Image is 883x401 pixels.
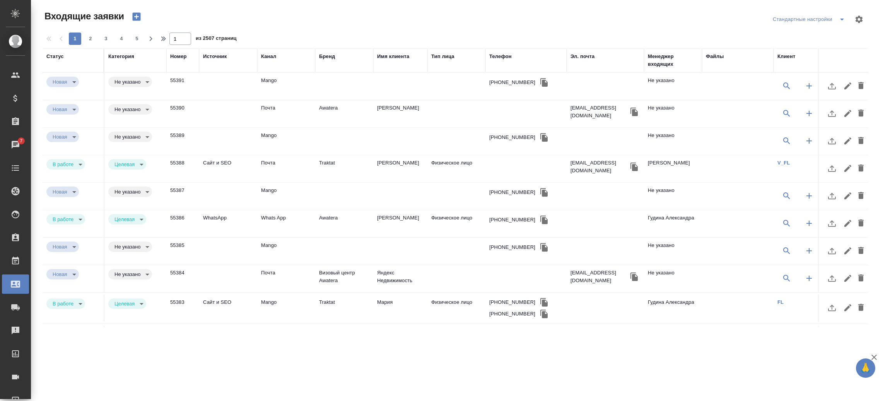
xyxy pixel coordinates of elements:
[166,295,199,322] td: 55383
[427,155,485,182] td: Физическое лицо
[489,53,512,60] div: Телефон
[777,299,784,305] a: FL
[629,271,640,283] button: Скопировать
[373,155,427,182] td: [PERSON_NAME]
[538,77,550,88] button: Скопировать
[800,132,818,150] button: Создать клиента
[108,132,152,142] div: Новая
[108,214,146,224] div: Новая
[257,183,315,210] td: Mango
[112,134,143,140] button: Не указано
[108,104,152,115] div: Новая
[800,214,818,233] button: Создать клиента
[43,10,124,22] span: Входящие заявки
[108,269,152,279] div: Новая
[46,159,85,170] div: Новая
[257,210,315,237] td: Whats App
[823,269,841,288] button: Загрузить файл
[706,53,724,60] div: Файлы
[100,35,112,43] span: 3
[108,298,146,309] div: Новая
[112,300,137,307] button: Целевая
[108,242,152,252] div: Новая
[856,358,875,378] button: 🙏
[373,326,427,353] td: [PERSON_NAME]
[115,33,128,45] button: 4
[46,104,79,115] div: Новая
[50,106,70,113] button: Новая
[854,214,868,233] button: Удалить
[166,73,199,100] td: 55391
[777,214,796,233] button: Выбрать клиента
[50,189,70,195] button: Новая
[108,187,152,197] div: Новая
[800,104,818,123] button: Создать клиента
[538,308,550,320] button: Скопировать
[823,77,841,95] button: Загрузить файл
[489,79,535,86] div: [PHONE_NUMBER]
[841,104,854,123] button: Редактировать
[373,210,427,237] td: [PERSON_NAME]
[427,210,485,237] td: Физическое лицо
[823,187,841,205] button: Загрузить файл
[629,161,640,173] button: Скопировать
[46,77,79,87] div: Новая
[644,265,702,292] td: Не указано
[100,33,112,45] button: 3
[800,77,818,95] button: Создать клиента
[319,53,335,60] div: Бренд
[538,132,550,143] button: Скопировать
[115,35,128,43] span: 4
[84,33,97,45] button: 2
[644,183,702,210] td: Не указано
[203,53,227,60] div: Источник
[166,100,199,127] td: 55390
[131,35,143,43] span: 5
[489,298,535,306] div: [PHONE_NUMBER]
[46,214,85,224] div: Новая
[427,326,485,353] td: Юридическое лицо
[15,137,27,145] span: 7
[489,310,535,318] div: [PHONE_NUMBER]
[629,106,640,118] button: Скопировать
[823,104,841,123] button: Загрузить файл
[315,265,373,292] td: Визовый центр Awatera
[489,216,535,224] div: [PHONE_NUMBER]
[777,160,790,166] a: V_FL
[850,10,868,29] span: Настроить таблицу
[489,243,535,251] div: [PHONE_NUMBER]
[644,73,702,100] td: Не указано
[777,77,796,95] button: Выбрать клиента
[854,298,868,317] button: Удалить
[570,269,629,284] p: [EMAIL_ADDRESS][DOMAIN_NAME]
[854,77,868,95] button: Удалить
[257,73,315,100] td: Mango
[112,243,143,250] button: Не указано
[112,216,137,223] button: Целевая
[644,326,702,353] td: [PERSON_NAME]
[108,77,152,87] div: Новая
[841,214,854,233] button: Редактировать
[538,242,550,253] button: Скопировать
[431,53,454,60] div: Тип лица
[315,295,373,322] td: Traktat
[166,326,199,353] td: 55382
[46,269,79,279] div: Новая
[373,100,427,127] td: [PERSON_NAME]
[112,161,137,168] button: Целевая
[823,132,841,150] button: Загрузить файл
[108,53,134,60] div: Категория
[854,159,868,178] button: Удалить
[2,135,29,154] a: 7
[108,159,146,170] div: Новая
[570,104,629,120] p: [EMAIL_ADDRESS][DOMAIN_NAME]
[489,189,535,196] div: [PHONE_NUMBER]
[377,53,409,60] div: Имя клиента
[257,326,315,353] td: Chatra
[777,187,796,205] button: Выбрать клиента
[648,53,698,68] div: Менеджер входящих
[841,298,854,317] button: Редактировать
[777,269,796,288] button: Выбрать клиента
[841,132,854,150] button: Редактировать
[800,187,818,205] button: Создать клиента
